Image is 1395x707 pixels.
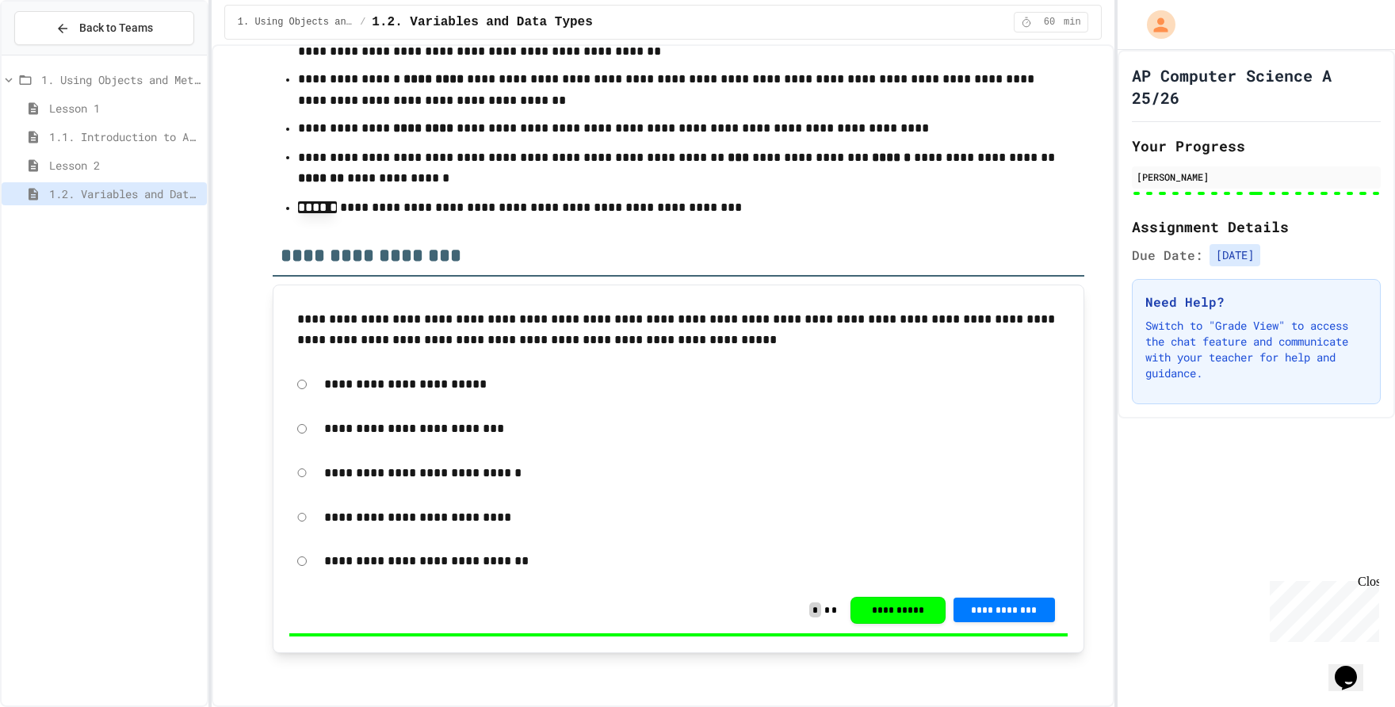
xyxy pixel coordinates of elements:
button: Back to Teams [14,11,194,45]
span: 1. Using Objects and Methods [41,71,201,88]
span: Lesson 2 [49,157,201,174]
h2: Assignment Details [1132,216,1381,238]
span: / [360,16,365,29]
span: Back to Teams [79,20,153,36]
h2: Your Progress [1132,135,1381,157]
span: [DATE] [1210,244,1260,266]
iframe: chat widget [1328,644,1379,691]
div: Chat with us now!Close [6,6,109,101]
span: 1.1. Introduction to Algorithms, Programming, and Compilers [49,128,201,145]
div: [PERSON_NAME] [1137,170,1376,184]
span: 60 [1037,16,1062,29]
span: Lesson 1 [49,100,201,117]
iframe: chat widget [1263,575,1379,642]
h3: Need Help? [1145,292,1367,311]
span: 1.2. Variables and Data Types [372,13,592,32]
span: min [1064,16,1081,29]
div: My Account [1130,6,1179,43]
h1: AP Computer Science A 25/26 [1132,64,1381,109]
span: Due Date: [1132,246,1203,265]
span: 1. Using Objects and Methods [238,16,354,29]
p: Switch to "Grade View" to access the chat feature and communicate with your teacher for help and ... [1145,318,1367,381]
span: 1.2. Variables and Data Types [49,185,201,202]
